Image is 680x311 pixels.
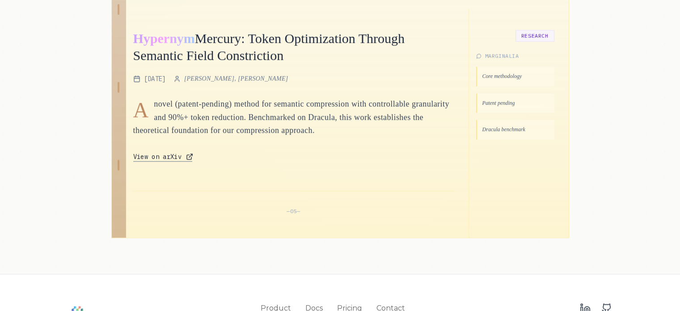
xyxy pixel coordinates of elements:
h2: Mercury: Token Optimization Through Semantic Field Constriction [133,30,454,64]
div: Patent pending [476,94,554,113]
span: View on arXiv [133,152,182,161]
span: Marginalia [485,52,519,60]
div: Core methodology [476,67,554,86]
span: [DATE] [144,74,166,83]
span: — 05 — [287,208,300,214]
div: Dracula benchmark [476,120,554,140]
span: [PERSON_NAME], [PERSON_NAME] [184,74,288,83]
a: View on arXiv [133,152,193,162]
p: novel (patent-pending) method for semantic compression with controllable granularity and 90%+ tok... [133,98,454,137]
span: Research [515,30,554,42]
div: Hypernym [133,26,195,50]
span: A [133,99,149,121]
